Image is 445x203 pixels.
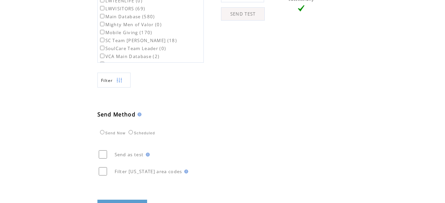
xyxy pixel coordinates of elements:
label: LWVISITORS (69) [99,6,145,12]
img: help.gif [182,169,188,173]
label: VCA Parents (0) [99,61,142,67]
img: vLarge.png [298,5,305,12]
label: Scheduled [127,131,155,135]
input: Main Database (580) [100,14,104,18]
label: Send Now [98,131,126,135]
input: Scheduled [129,130,133,134]
span: Send Method [97,111,136,118]
label: SoulCare Team Leader (0) [99,45,166,51]
span: Send as test [115,152,144,158]
span: Filter [US_STATE] area codes [115,169,182,174]
input: Send Now [100,130,104,134]
label: VCA Main Database (2) [99,53,160,59]
img: filters.png [116,73,122,88]
a: Filter [97,73,131,88]
label: Mobile Giving (170) [99,30,152,35]
label: Mighty Men of Valor (0) [99,22,162,28]
img: help.gif [136,112,141,116]
a: SEND TEST [221,7,265,21]
input: Mighty Men of Valor (0) [100,22,104,26]
span: Show filters [101,78,113,83]
input: LWVISITORS (69) [100,6,104,10]
input: SoulCare Team Leader (0) [100,46,104,50]
input: SC Team [PERSON_NAME] (18) [100,38,104,42]
img: help.gif [144,153,150,157]
label: Main Database (580) [99,14,155,20]
input: VCA Main Database (2) [100,54,104,58]
input: Mobile Giving (170) [100,30,104,34]
input: VCA Parents (0) [100,62,104,66]
label: SC Team [PERSON_NAME] (18) [99,37,177,43]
